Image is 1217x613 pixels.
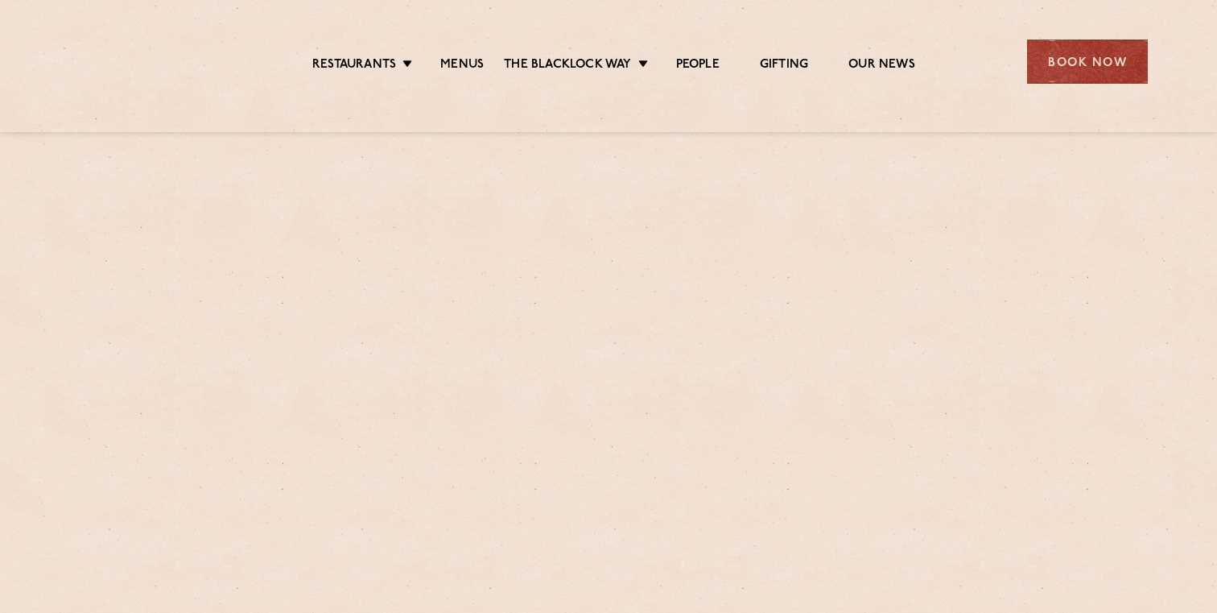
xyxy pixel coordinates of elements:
[848,57,915,75] a: Our News
[1027,39,1148,84] div: Book Now
[440,57,484,75] a: Menus
[69,15,208,108] img: svg%3E
[676,57,720,75] a: People
[760,57,808,75] a: Gifting
[312,57,396,75] a: Restaurants
[504,57,631,75] a: The Blacklock Way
